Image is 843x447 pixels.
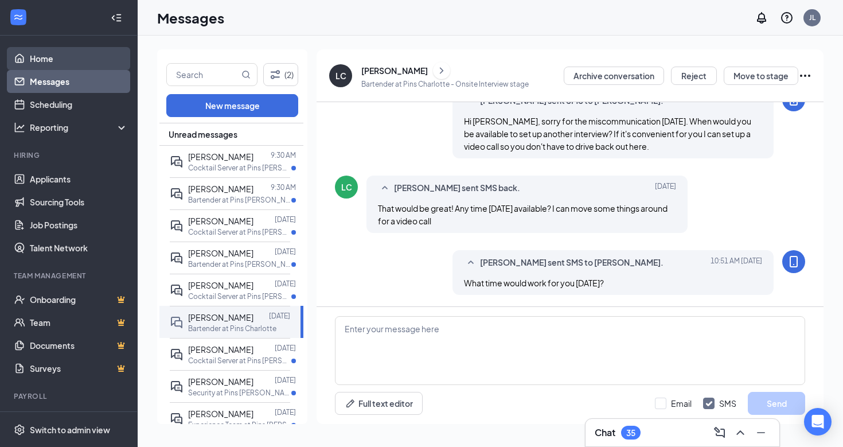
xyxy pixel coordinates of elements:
button: Archive conversation [564,67,664,85]
input: Search [167,64,239,85]
button: Full text editorPen [335,392,423,415]
svg: MobileSms [787,255,801,269]
p: 9:30 AM [271,182,296,192]
div: JL [809,13,815,22]
button: ChevronRight [433,62,450,79]
p: Experience Team at Pins [PERSON_NAME] [188,420,291,430]
a: Job Postings [30,213,128,236]
svg: ActiveDoubleChat [170,412,184,426]
div: Switch to admin view [30,424,110,436]
svg: ActiveDoubleChat [170,219,184,233]
a: DocumentsCrown [30,334,128,357]
p: Cocktail Server at Pins [PERSON_NAME] [188,356,291,366]
div: [PERSON_NAME] [361,65,428,76]
p: [DATE] [275,375,296,385]
span: [PERSON_NAME] [188,344,253,355]
p: [DATE] [275,407,296,417]
span: That would be great! Any time [DATE] available? I can move some things around for a video call [378,203,668,226]
p: [DATE] [275,247,296,256]
p: [DATE] [269,311,290,321]
svg: ActiveDoubleChat [170,155,184,169]
svg: ChevronRight [436,64,447,77]
a: Messages [30,70,128,93]
span: What time would work for you [DATE]? [464,278,604,288]
div: Open Intercom Messenger [804,408,832,436]
span: [PERSON_NAME] sent SMS to [PERSON_NAME]. [480,256,664,270]
p: 9:30 AM [271,150,296,160]
svg: Filter [268,68,282,81]
svg: Notifications [755,11,768,25]
p: Security at Pins [PERSON_NAME] [188,388,291,398]
div: LC [335,70,346,81]
svg: Settings [14,424,25,436]
svg: Ellipses [798,69,812,83]
svg: ActiveDoubleChat [170,187,184,201]
span: [PERSON_NAME] [188,216,253,226]
span: [DATE] [655,181,676,195]
button: Minimize [752,423,770,442]
p: Bartender at Pins Charlotte [188,324,276,333]
a: Home [30,47,128,70]
span: Hi [PERSON_NAME], sorry for the miscommunication [DATE]. When would you be available to set up an... [464,116,751,151]
svg: MagnifyingGlass [241,70,251,79]
span: [PERSON_NAME] [188,376,253,387]
a: Talent Network [30,236,128,259]
svg: QuestionInfo [780,11,794,25]
button: Filter (2) [263,63,298,86]
span: Unread messages [169,129,237,140]
h1: Messages [157,8,224,28]
span: [PERSON_NAME] [188,409,253,419]
a: PayrollCrown [30,409,128,432]
a: OnboardingCrown [30,288,128,311]
button: Move to stage [724,67,798,85]
svg: SmallChevronUp [464,256,478,270]
div: Hiring [14,150,126,160]
div: 35 [626,428,635,438]
span: [PERSON_NAME] sent SMS back. [394,181,520,195]
svg: Minimize [754,426,768,440]
h3: Chat [595,426,615,439]
p: [DATE] [275,215,296,224]
button: ChevronUp [731,423,750,442]
svg: Analysis [14,122,25,133]
p: [DATE] [275,279,296,289]
svg: SmallChevronUp [378,181,392,195]
svg: Collapse [111,12,122,24]
a: Applicants [30,168,128,191]
button: New message [166,94,298,117]
svg: ActiveDoubleChat [170,380,184,394]
svg: ActiveDoubleChat [170,251,184,265]
a: Sourcing Tools [30,191,128,213]
div: Reporting [30,122,128,133]
span: [PERSON_NAME] [188,184,253,194]
svg: DoubleChat [170,316,184,329]
button: ComposeMessage [711,423,729,442]
span: [PERSON_NAME] [188,248,253,258]
span: [PERSON_NAME] [188,151,253,162]
p: Cocktail Server at Pins [PERSON_NAME] [188,291,291,301]
a: Scheduling [30,93,128,116]
a: SurveysCrown [30,357,128,380]
svg: Pen [345,398,356,409]
a: TeamCrown [30,311,128,334]
svg: WorkstreamLogo [13,11,24,23]
div: Payroll [14,391,126,401]
span: [PERSON_NAME] [188,280,253,290]
p: Cocktail Server at Pins [PERSON_NAME] [188,163,291,173]
svg: ComposeMessage [713,426,727,440]
p: [DATE] [275,343,296,353]
svg: ActiveDoubleChat [170,283,184,297]
div: Team Management [14,271,126,281]
div: LC [341,181,352,193]
p: Bartender at Pins [PERSON_NAME] [188,259,291,269]
svg: ChevronUp [733,426,747,440]
span: [DATE] 10:51 AM [711,256,762,270]
p: Bartender at Pins Charlotte - Onsite Interview stage [361,79,529,89]
p: Cocktail Server at Pins [PERSON_NAME] [188,227,291,237]
p: Bartender at Pins [PERSON_NAME] [188,195,291,205]
span: [PERSON_NAME] [188,312,253,322]
svg: ActiveDoubleChat [170,348,184,362]
button: Reject [671,67,717,85]
button: Send [748,392,805,415]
